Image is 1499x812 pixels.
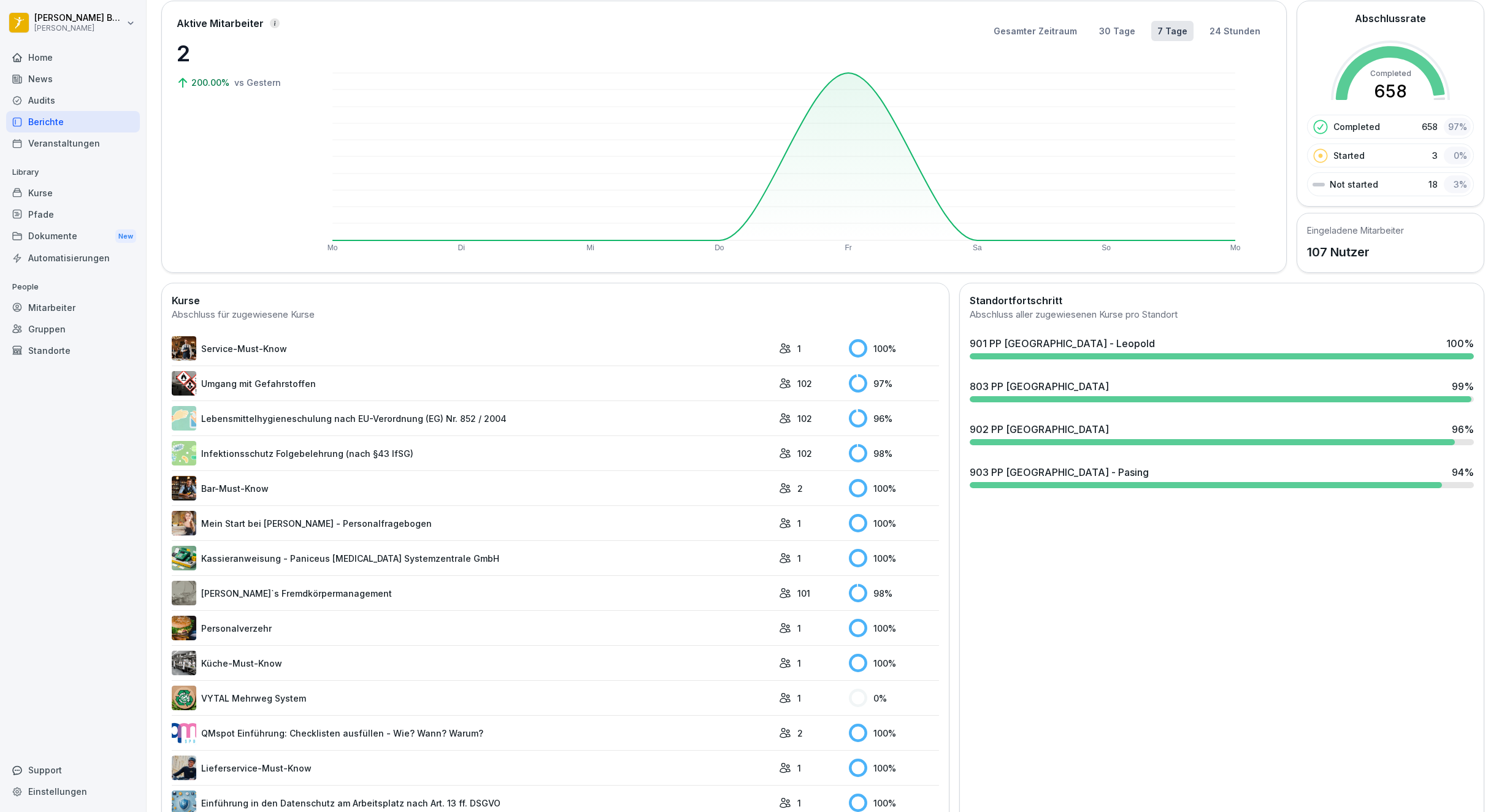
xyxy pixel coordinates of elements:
[1333,120,1380,133] p: Completed
[849,724,938,742] div: 100 %
[34,13,124,23] p: [PERSON_NAME] Bogomolec
[6,47,140,68] a: Home
[797,727,803,740] p: 2
[1102,243,1111,252] text: So
[797,797,801,810] p: 1
[1446,336,1474,351] div: 100 %
[6,163,140,182] p: Library
[1330,178,1378,191] p: Not started
[6,297,140,318] div: Mitarbeiter
[965,417,1479,450] a: 902 PP [GEOGRAPHIC_DATA]96%
[172,616,196,640] img: zd24spwykzjjw3u1wcd2ptki.png
[191,76,232,89] p: 200.00%
[1230,243,1240,252] text: Mo
[6,340,140,361] a: Standorte
[1307,243,1404,261] p: 107 Nutzer
[6,277,140,297] p: People
[172,581,196,605] img: ltafy9a5l7o16y10mkzj65ij.png
[172,308,939,322] div: Abschluss für zugewiesene Kurse
[6,111,140,132] a: Berichte
[797,447,812,460] p: 102
[970,379,1109,394] div: 803 PP [GEOGRAPHIC_DATA]
[172,756,773,780] a: Lieferservice-Must-Know
[172,756,196,780] img: hu6txd6pq7tal1w0hbosth6a.png
[172,441,196,465] img: tgff07aey9ahi6f4hltuk21p.png
[1428,178,1438,191] p: 18
[1452,379,1474,394] div: 99 %
[849,339,938,358] div: 100 %
[6,68,140,90] a: News
[965,374,1479,407] a: 803 PP [GEOGRAPHIC_DATA]99%
[172,721,773,745] a: QMspot Einführung: Checklisten ausfüllen - Wie? Wann? Warum?
[172,293,939,308] h2: Kurse
[172,476,773,500] a: Bar-Must-Know
[328,243,338,252] text: Mo
[849,549,938,567] div: 100 %
[797,622,801,635] p: 1
[797,692,801,705] p: 1
[6,182,140,204] div: Kurse
[172,336,196,361] img: kpon4nh320e9lf5mryu3zflh.png
[172,616,773,640] a: Personalverzehr
[849,654,938,672] div: 100 %
[1452,465,1474,480] div: 94 %
[6,318,140,340] a: Gruppen
[1422,120,1438,133] p: 658
[849,409,938,427] div: 96 %
[172,721,196,745] img: rsy9vu330m0sw5op77geq2rv.png
[849,619,938,637] div: 100 %
[6,781,140,802] a: Einstellungen
[970,422,1109,437] div: 902 PP [GEOGRAPHIC_DATA]
[1151,21,1194,41] button: 7 Tage
[172,406,196,431] img: gxsnf7ygjsfsmxd96jxi4ufn.png
[849,759,938,777] div: 100 %
[849,514,938,532] div: 100 %
[970,293,1474,308] h2: Standortfortschritt
[6,225,140,248] a: DokumenteNew
[6,90,140,111] div: Audits
[234,76,281,89] p: vs Gestern
[797,552,801,565] p: 1
[34,24,124,33] p: [PERSON_NAME]
[1444,175,1471,193] div: 3 %
[797,342,801,355] p: 1
[797,657,801,670] p: 1
[6,204,140,225] a: Pfade
[172,371,196,396] img: ro33qf0i8ndaw7nkfv0stvse.png
[172,336,773,361] a: Service-Must-Know
[115,229,136,243] div: New
[172,371,773,396] a: Umgang mit Gefahrstoffen
[177,37,299,70] p: 2
[849,444,938,462] div: 98 %
[987,21,1083,41] button: Gesamter Zeitraum
[973,243,982,252] text: Sa
[172,441,773,465] a: Infektionsschutz Folgebelehrung (nach §43 IfSG)
[172,651,773,675] a: Küche-Must-Know
[970,308,1474,322] div: Abschluss aller zugewiesenen Kurse pro Standort
[970,465,1149,480] div: 903 PP [GEOGRAPHIC_DATA] - Pasing
[1093,21,1141,41] button: 30 Tage
[6,132,140,154] a: Veranstaltungen
[172,546,773,570] a: Kassieranweisung - Paniceus [MEDICAL_DATA] Systemzentrale GmbH
[1203,21,1267,41] button: 24 Stunden
[849,794,938,812] div: 100 %
[172,511,196,535] img: aaay8cu0h1hwaqqp9269xjan.png
[1355,11,1426,26] h2: Abschlussrate
[6,247,140,269] a: Automatisierungen
[1333,149,1365,162] p: Started
[965,460,1479,493] a: 903 PP [GEOGRAPHIC_DATA] - Pasing94%
[172,546,196,570] img: fvkk888r47r6bwfldzgy1v13.png
[845,243,851,252] text: Fr
[172,406,773,431] a: Lebensmittelhygieneschulung nach EU-Verordnung (EG) Nr. 852 / 2004
[6,759,140,781] div: Support
[797,412,812,425] p: 102
[177,16,264,31] p: Aktive Mitarbeiter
